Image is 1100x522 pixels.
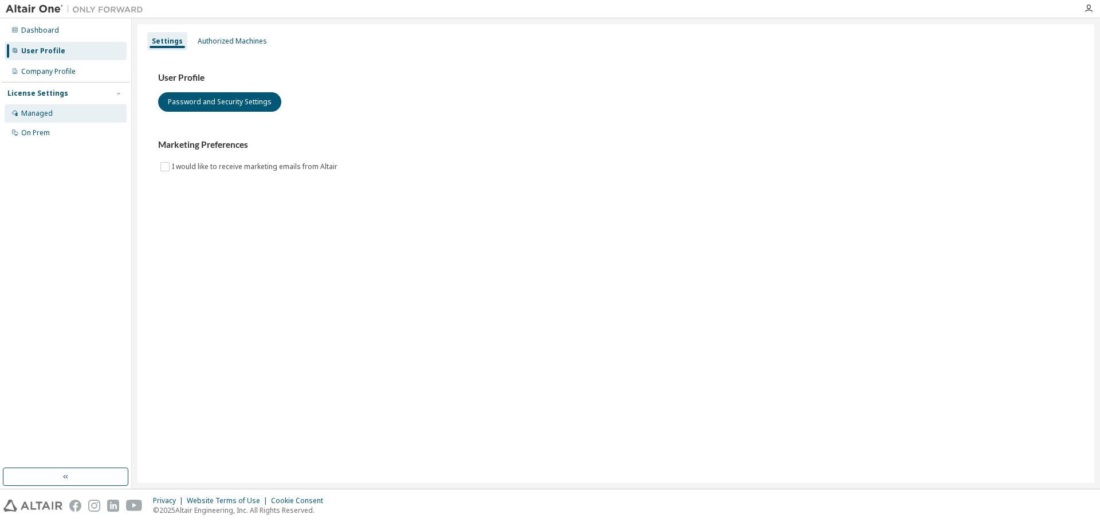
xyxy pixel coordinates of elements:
h3: User Profile [158,72,1074,84]
div: User Profile [21,46,65,56]
img: altair_logo.svg [3,500,62,512]
button: Password and Security Settings [158,92,281,112]
img: facebook.svg [69,500,81,512]
p: © 2025 Altair Engineering, Inc. All Rights Reserved. [153,505,330,515]
img: youtube.svg [126,500,143,512]
div: On Prem [21,128,50,138]
div: Cookie Consent [271,496,330,505]
label: I would like to receive marketing emails from Altair [172,160,340,174]
img: instagram.svg [88,500,100,512]
div: Company Profile [21,67,76,76]
div: Settings [152,37,183,46]
div: License Settings [7,89,68,98]
img: linkedin.svg [107,500,119,512]
img: Altair One [6,3,149,15]
div: Authorized Machines [198,37,267,46]
div: Website Terms of Use [187,496,271,505]
div: Managed [21,109,53,118]
div: Privacy [153,496,187,505]
div: Dashboard [21,26,59,35]
h3: Marketing Preferences [158,139,1074,151]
